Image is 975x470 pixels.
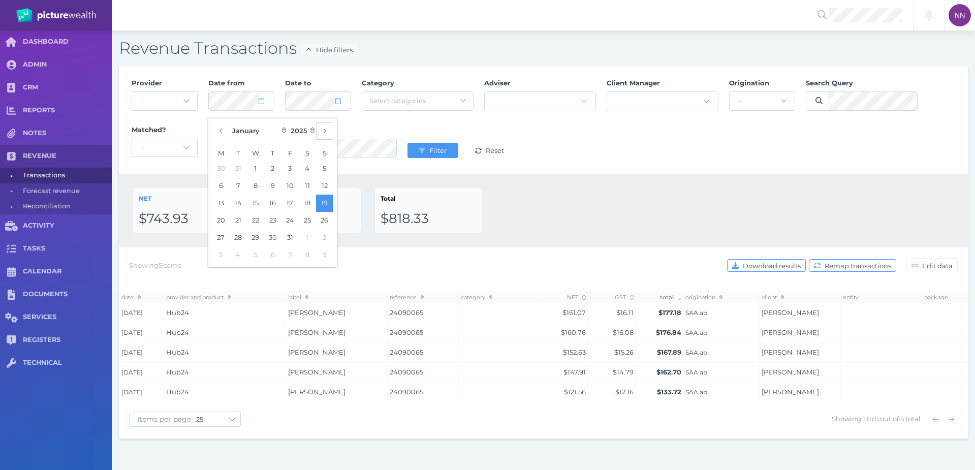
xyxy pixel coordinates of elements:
span: 24090065 [390,348,457,358]
button: 17 [281,195,299,212]
span: Date from [208,79,245,87]
button: Download results [727,259,806,272]
span: SAA.ab [685,349,758,357]
span: T [230,147,247,160]
a: [PERSON_NAME] [762,308,819,317]
span: $147.91 [563,368,586,376]
button: Edit data [906,258,958,273]
button: 25 [299,212,316,229]
span: origination [685,294,723,301]
span: 24090065 [390,387,457,397]
button: 30 [264,229,281,246]
span: Origination [729,79,769,87]
div: Noah Nelson [949,4,971,26]
span: client [762,294,784,301]
a: [PERSON_NAME] [762,388,819,396]
span: TECHNICAL [23,359,112,367]
span: 24090065 [390,308,457,318]
span: category [461,294,493,301]
button: 7 [230,177,247,195]
button: 29 [247,229,264,246]
span: M [212,147,230,160]
span: Select categories [369,97,426,105]
span: REGISTERS [23,336,112,344]
button: 18 [299,195,316,212]
button: 4 [299,160,316,177]
span: Matched? [132,126,166,134]
span: DOCUMENTS [23,290,112,299]
span: $160.76 [561,328,586,336]
span: REVENUE [23,152,112,161]
td: SAA.ab [683,303,760,323]
button: 5 [247,246,264,264]
td: SAA.ab [683,343,760,363]
span: label [288,294,309,301]
img: PW [16,8,96,22]
div: $743.93 [139,210,234,228]
button: 8 [247,177,264,195]
span: Hub24 [166,328,189,336]
span: [PERSON_NAME] [288,388,345,396]
span: SAA.ab [685,309,758,317]
span: GST [615,294,634,301]
button: 28 [230,229,247,246]
button: 7 [281,246,299,264]
button: 26 [316,212,333,229]
span: S [316,147,333,160]
span: [PERSON_NAME] [288,348,345,356]
button: 21 [230,212,247,229]
span: Items per page [130,415,196,424]
span: Total [381,195,396,202]
span: $121.56 [564,388,586,396]
span: Showing 1 to 5 out of 5 total [832,415,921,423]
span: $16.08 [613,328,634,336]
span: $167.89 [657,348,681,356]
button: Filter [407,143,458,158]
span: Reset [484,146,509,154]
span: Search Query [806,79,853,87]
span: $133.72 [657,388,681,396]
td: 24090065 [388,363,459,383]
span: Hub24 [166,348,189,356]
span: $162.70 [656,368,681,376]
span: $14.79 [613,368,634,376]
span: [PERSON_NAME] [288,368,345,376]
td: [DATE] [119,303,164,323]
a: [PERSON_NAME] [762,328,819,336]
button: Show next page [945,413,958,426]
span: Hub24 [166,388,189,396]
span: $177.18 [658,308,681,317]
button: 3 [281,160,299,177]
button: 14 [230,195,247,212]
span: SAA.ab [685,388,758,396]
span: NOTES [23,129,112,138]
td: SAA.ab [683,383,760,402]
span: $12.16 [615,388,634,396]
span: [PERSON_NAME] [288,328,345,336]
span: Edit data [920,262,957,270]
span: Showing 5 items [129,261,181,269]
button: 1 [247,160,264,177]
span: CALENDAR [23,267,112,276]
button: 30 [212,160,230,177]
button: 15 [247,195,264,212]
span: date [121,294,141,301]
span: Reconciliation [23,199,108,214]
span: ACTIVITY [23,222,112,230]
button: 2 [264,160,281,177]
td: 24090065 [388,343,459,363]
span: Transactions [23,168,108,183]
button: 6 [212,177,230,195]
button: 19 [316,195,333,212]
button: Reset [464,143,515,158]
h2: Revenue Transactions [119,38,968,59]
span: total [660,294,681,301]
button: 5 [316,160,333,177]
button: 10 [281,177,299,195]
button: 11 [299,177,316,195]
button: 3 [212,246,230,264]
td: 24090065 [388,323,459,343]
span: Download results [741,262,805,270]
span: SAA.ab [685,368,758,377]
span: $16.11 [616,308,634,317]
